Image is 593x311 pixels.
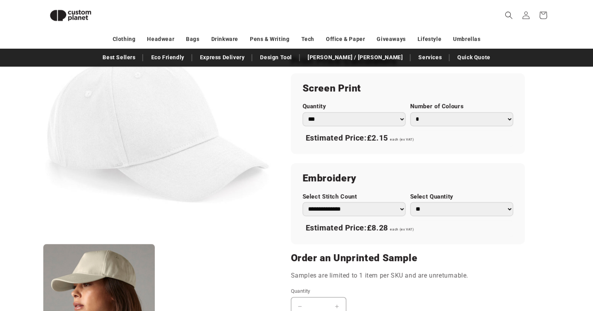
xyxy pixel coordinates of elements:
a: Office & Paper [326,32,365,46]
a: Eco Friendly [147,51,188,64]
label: Number of Colours [410,103,513,110]
iframe: Chat Widget [463,227,593,311]
div: Estimated Price: [303,220,513,236]
a: Bags [186,32,199,46]
span: £2.15 [367,133,388,142]
a: Headwear [147,32,174,46]
label: Quantity [291,287,462,295]
a: Pens & Writing [250,32,289,46]
a: Clothing [113,32,136,46]
div: Estimated Price: [303,130,513,146]
a: Giveaways [377,32,405,46]
p: Samples are limited to 1 item per SKU and are unreturnable. [291,270,525,281]
a: Drinkware [211,32,238,46]
label: Select Quantity [410,193,513,200]
a: Quick Quote [453,51,494,64]
img: Custom Planet [43,3,98,28]
label: Quantity [303,103,405,110]
a: [PERSON_NAME] / [PERSON_NAME] [304,51,407,64]
a: Tech [301,32,314,46]
summary: Search [500,7,517,24]
span: each (ex VAT) [390,137,414,141]
a: Services [414,51,446,64]
a: Umbrellas [453,32,480,46]
h2: Screen Print [303,82,513,95]
h2: Order an Unprinted Sample [291,252,525,264]
span: each (ex VAT) [390,227,414,231]
a: Lifestyle [418,32,441,46]
span: £8.28 [367,223,388,232]
h2: Embroidery [303,172,513,184]
label: Select Stitch Count [303,193,405,200]
a: Express Delivery [196,51,249,64]
a: Design Tool [256,51,296,64]
a: Best Sellers [99,51,139,64]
